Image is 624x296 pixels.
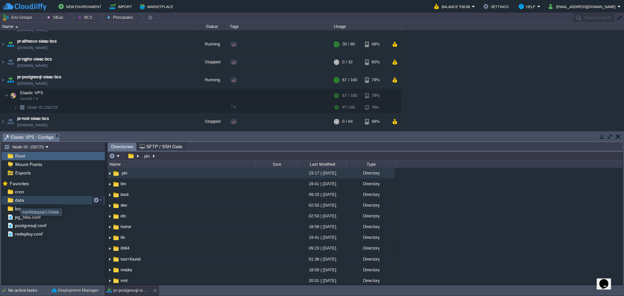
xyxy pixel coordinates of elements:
a: lost+found [120,256,141,262]
div: 02:53 | [DATE] [297,211,346,221]
button: Env Groups [2,13,34,22]
div: Type [347,161,395,168]
div: 78% [365,102,386,112]
a: mnt [120,278,129,283]
div: Directory [346,243,395,253]
img: AMDAwAAAACH5BAEAAAAALAAAAAABAAEAAAICRAEAOw== [112,245,120,252]
span: Elastic VPS [19,90,44,96]
img: AMDAwAAAACH5BAEAAAAALAAAAAABAAEAAAICRAEAOw== [0,35,6,53]
span: [DOMAIN_NAME] [17,45,47,51]
div: Directory [346,276,395,286]
a: Mount Points [14,161,43,167]
img: CloudJiffy [2,3,46,11]
button: New Environment [58,3,103,10]
button: [EMAIL_ADDRESS][DOMAIN_NAME] [549,3,617,10]
div: 09:23 | [DATE] [297,189,346,199]
div: 18:59 | [DATE] [297,222,346,232]
a: .pki [120,170,128,176]
a: bin [120,181,127,187]
img: AMDAwAAAACH5BAEAAAAALAAAAAABAAEAAAICRAEAOw== [107,222,112,232]
div: 78% [365,71,386,89]
img: AMDAwAAAACH5BAEAAAAALAAAAAABAAEAAAICRAEAOw== [112,256,120,263]
img: AMDAwAAAACH5BAEAAAAALAAAAAABAAEAAAICRAEAOw== [107,233,112,243]
img: AMDAwAAAACH5BAEAAAAALAAAAAABAAEAAAICRAEAOw== [5,89,8,102]
span: Elastic VPS : Configs [4,133,54,141]
img: AMDAwAAAACH5BAEAAAAALAAAAAABAAEAAAICRAEAOw== [112,277,120,284]
img: AMDAwAAAACH5BAEAAAAALAAAAAABAAEAAAICRAEAOw== [112,266,120,274]
img: AMDAwAAAACH5BAEAAAAALAAAAAABAAEAAAICRAEAOw== [112,224,120,231]
div: Directory [346,232,395,242]
a: redeploy.conf [14,231,44,237]
span: lib64 [120,245,130,251]
a: pr-root-sieac-bcs [17,115,49,122]
span: CentOS 7.9 [20,97,38,101]
button: Help [519,3,537,10]
input: Click to enter the path [107,151,622,161]
img: AMDAwAAAACH5BAEAAAAALAAAAAABAAEAAAICRAEAOw== [6,53,15,71]
a: Exports [14,170,32,176]
div: 02:53 | [DATE] [297,200,346,210]
a: Root [14,153,26,159]
div: Directory [346,179,395,189]
div: 67 / 160 [342,71,357,89]
div: Stopped [195,53,228,71]
span: etc [120,213,127,219]
div: 18:59 | [DATE] [297,265,346,275]
div: 67 / 160 [342,89,357,102]
a: boot [120,192,130,197]
img: AMDAwAAAACH5BAEAAAAALAAAAAABAAEAAAICRAEAOw== [107,179,112,189]
img: AMDAwAAAACH5BAEAAAAALAAAAAABAAEAAAICRAEAOw== [112,234,120,241]
div: Directory [346,265,395,275]
div: Running [195,35,228,53]
img: AMDAwAAAACH5BAEAAAAALAAAAAABAAEAAAICRAEAOw== [112,202,120,209]
span: SFTP / SSH Gate [140,143,182,150]
a: pg_hba.conf [14,214,42,220]
div: Last Modified [298,161,346,168]
a: home [120,224,132,229]
button: Deployment Manager [52,287,98,294]
div: Running [195,71,228,89]
span: Directories [111,143,133,151]
img: AMDAwAAAACH5BAEAAAAALAAAAAABAAEAAAICRAEAOw== [18,102,27,112]
a: lib [120,235,126,240]
img: AMDAwAAAACH5BAEAAAAALAAAAAABAAEAAAICRAEAOw== [0,71,6,89]
img: AMDAwAAAACH5BAEAAAAALAAAAAABAAEAAAICRAEAOw== [107,254,112,264]
button: SIEac [47,13,66,22]
a: log [14,206,22,212]
a: cron [14,189,25,195]
span: dev [120,202,128,208]
div: Status [196,23,227,30]
div: Stopped [195,113,228,130]
a: pr-alfresco-sieac-bcs [17,38,57,45]
a: pr-nginx-sieac-bcs [17,56,52,62]
a: [DOMAIN_NAME] [17,122,47,128]
div: 01:38 | [DATE] [297,254,346,264]
img: AMDAwAAAACH5BAEAAAAALAAAAAABAAEAAAICRAEAOw== [0,53,6,71]
img: AMDAwAAAACH5BAEAAAAALAAAAAABAAEAAAICRAEAOw== [6,71,15,89]
div: 0 / 32 [342,53,353,71]
button: Settings [483,3,511,10]
a: Favorites [8,181,30,186]
div: 48% [365,35,386,53]
img: AMDAwAAAACH5BAEAAAAALAAAAAABAAEAAAICRAEAOw== [14,102,18,112]
span: [DOMAIN_NAME] [17,62,47,69]
a: media [120,267,133,273]
img: AMDAwAAAACH5BAEAAAAALAAAAAABAAEAAAICRAEAOw== [6,113,15,130]
button: Marketplace [140,3,175,10]
div: 19:41 | [DATE] [297,179,346,189]
div: No active tasks [8,285,49,296]
img: AMDAwAAAACH5BAEAAAAALAAAAAABAAEAAAICRAEAOw== [107,211,112,221]
span: postgresql.conf [14,223,47,228]
div: 0 / 64 [342,113,353,130]
div: 67 / 160 [342,102,355,112]
div: Directory [346,189,395,199]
